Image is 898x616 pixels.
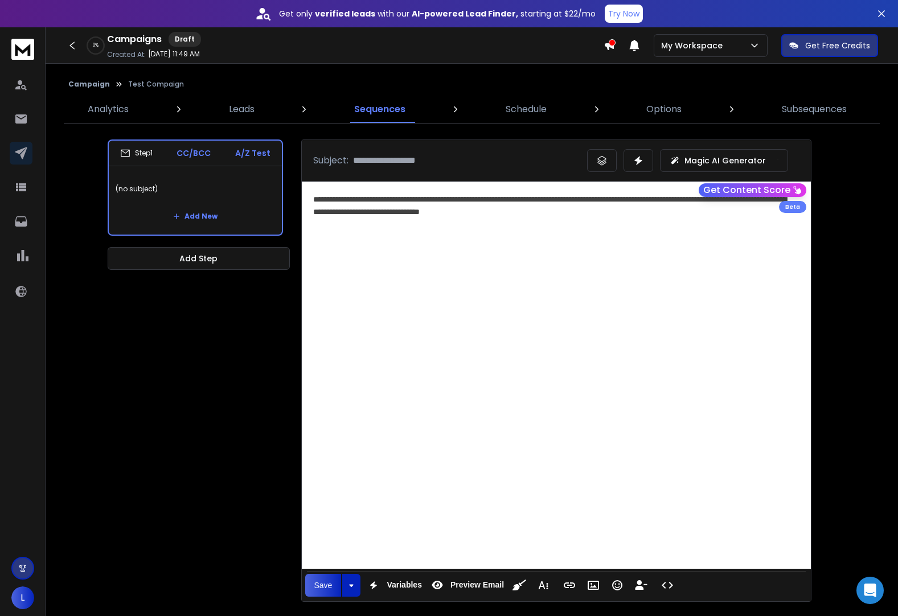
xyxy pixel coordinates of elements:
[384,580,424,590] span: Variables
[657,574,678,597] button: Code View
[775,96,854,123] a: Subsequences
[412,8,518,19] strong: AI-powered Lead Finder,
[11,586,34,609] button: L
[509,574,530,597] button: Clean HTML
[305,574,342,597] button: Save
[782,102,847,116] p: Subsequences
[660,149,788,172] button: Magic AI Generator
[107,50,146,59] p: Created At:
[661,40,727,51] p: My Workspace
[499,96,553,123] a: Schedule
[169,32,201,47] div: Draft
[781,34,878,57] button: Get Free Credits
[313,154,348,167] p: Subject:
[108,139,283,236] li: Step1CC/BCCA/Z Test(no subject)Add New
[779,201,806,213] div: Beta
[427,574,506,597] button: Preview Email
[354,102,405,116] p: Sequences
[639,96,688,123] a: Options
[116,173,275,205] p: (no subject)
[68,80,110,89] button: Campaign
[235,147,270,159] p: A/Z Test
[630,574,652,597] button: Insert Unsubscribe Link
[363,574,424,597] button: Variables
[605,5,643,23] button: Try Now
[128,80,184,89] p: Test Compaign
[583,574,604,597] button: Insert Image (Ctrl+P)
[347,96,412,123] a: Sequences
[93,42,99,49] p: 0 %
[120,148,153,158] div: Step 1
[148,50,200,59] p: [DATE] 11:49 AM
[805,40,870,51] p: Get Free Credits
[11,39,34,60] img: logo
[164,205,227,228] button: Add New
[279,8,596,19] p: Get only with our starting at $22/mo
[222,96,261,123] a: Leads
[506,102,547,116] p: Schedule
[88,102,129,116] p: Analytics
[608,8,639,19] p: Try Now
[315,8,375,19] strong: verified leads
[108,247,290,270] button: Add Step
[699,183,806,197] button: Get Content Score
[448,580,506,590] span: Preview Email
[532,574,554,597] button: More Text
[81,96,136,123] a: Analytics
[646,102,682,116] p: Options
[177,147,211,159] p: CC/BCC
[107,32,162,46] h1: Campaigns
[856,577,884,604] div: Open Intercom Messenger
[229,102,255,116] p: Leads
[606,574,628,597] button: Emoticons
[684,155,766,166] p: Magic AI Generator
